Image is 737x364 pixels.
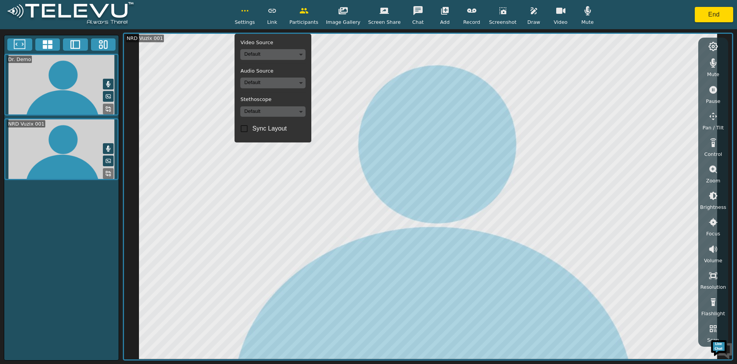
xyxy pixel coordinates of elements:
textarea: Type your message and hit 'Enter' [4,210,146,237]
div: Default [240,106,306,117]
span: Scan [707,336,719,344]
span: Control [704,151,722,158]
button: End [695,7,733,22]
span: Mute [581,18,593,26]
span: Pause [706,98,720,105]
img: d_736959983_company_1615157101543_736959983 [13,36,32,55]
div: Chat with us now [40,40,129,50]
button: 4x4 [35,38,60,51]
span: Resolution [700,283,726,291]
button: Replace Feed [103,104,114,114]
span: Image Gallery [326,18,360,26]
button: Picture in Picture [103,156,114,166]
span: Video [554,18,568,26]
h5: Video Source [240,40,306,46]
span: Draw [527,18,540,26]
span: Add [440,18,450,26]
span: Pan / Tilt [702,124,724,131]
button: Three Window Medium [91,38,116,51]
span: Link [267,18,277,26]
button: Picture in Picture [103,91,114,102]
div: Dr. Demo [7,56,32,63]
span: Mute [707,71,719,78]
span: Sync Layout [252,124,287,133]
div: Minimize live chat window [126,4,144,22]
div: NRD Vuzix 001 [7,120,45,127]
div: Default [240,49,306,60]
button: Replace Feed [103,168,114,179]
button: Two Window Medium [63,38,88,51]
button: Mute [103,79,114,89]
span: We're online! [45,97,106,174]
span: Brightness [700,204,726,211]
h5: Audio Source [240,68,306,74]
img: Chat Widget [710,337,733,360]
span: Settings [235,18,255,26]
button: Fullscreen [7,38,32,51]
div: NRD Vuzix 001 [126,35,164,42]
div: Default [240,78,306,88]
span: Record [463,18,480,26]
span: Volume [704,257,722,264]
span: Zoom [706,177,720,184]
span: Focus [706,230,720,237]
span: Flashlight [701,310,725,317]
span: Chat [412,18,424,26]
span: Participants [289,18,318,26]
span: Screen Share [368,18,401,26]
h5: Stethoscope [240,96,306,103]
button: Mute [103,143,114,154]
span: Screenshot [489,18,517,26]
